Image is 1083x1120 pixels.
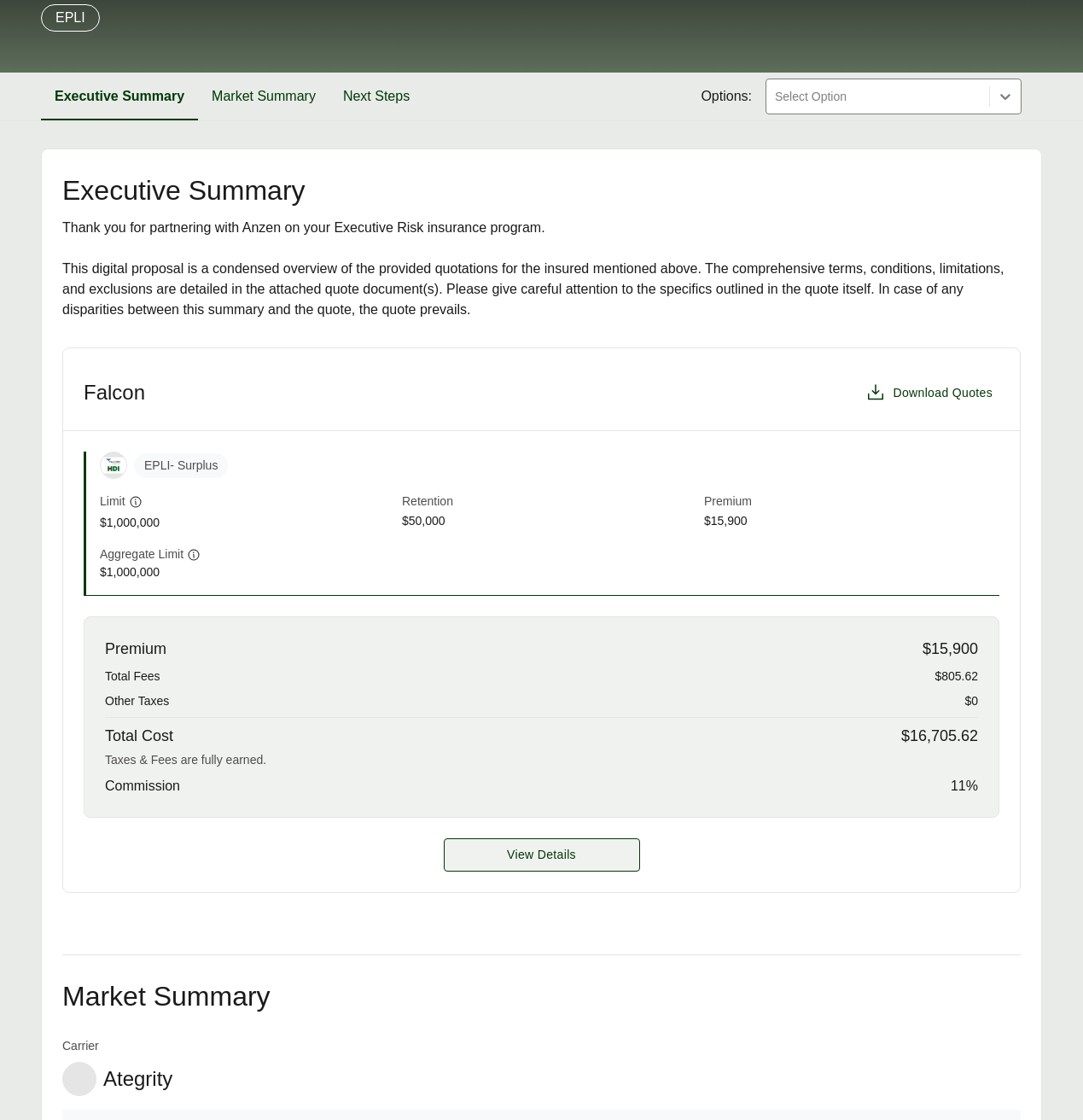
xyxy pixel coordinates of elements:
[704,512,999,532] span: $15,900
[402,493,697,512] span: Retention
[100,563,395,581] span: $1,000,000
[951,776,978,796] span: 11 %
[923,638,978,661] span: $15,900
[964,692,978,710] span: $0
[893,384,993,402] span: Download Quotes
[100,514,395,532] span: $1,000,000
[507,846,576,864] span: View Details
[105,692,169,710] span: Other Taxes
[105,776,180,796] span: Commission
[84,380,145,405] h3: Falcon
[701,86,752,107] span: Options:
[134,453,228,478] span: EPLI - Surplus
[198,73,329,120] button: Market Summary
[62,983,1021,1010] h2: Market Summary
[62,1037,172,1055] span: Carrier
[444,838,640,872] a: Falcon details
[62,218,1021,320] div: Thank you for partnering with Anzen on your Executive Risk insurance program. This digital propos...
[62,177,1021,204] h2: Executive Summary
[859,376,999,410] button: Download Quotes
[329,73,423,120] button: Next Steps
[105,638,166,661] span: Premium
[105,751,978,769] div: Taxes & Fees are fully earned.
[103,1066,172,1092] span: Ategrity
[935,668,978,685] span: $805.62
[100,545,183,563] span: Aggregate Limit
[105,668,160,685] span: Total Fees
[100,493,125,510] span: Limit
[101,458,126,474] img: Falcon Risk - HDI
[402,512,697,532] span: $50,000
[41,73,198,120] button: Executive Summary
[444,838,640,872] button: View Details
[105,725,173,748] span: Total Cost
[55,8,85,28] p: EPLI
[901,725,978,748] span: $16,705.62
[704,493,999,512] span: Premium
